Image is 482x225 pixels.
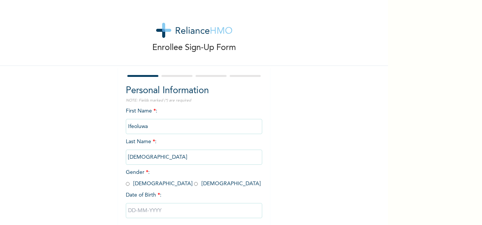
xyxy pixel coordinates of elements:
input: DD-MM-YYYY [126,203,262,218]
input: Enter your last name [126,150,262,165]
span: First Name : [126,108,262,129]
p: Enrollee Sign-Up Form [152,42,236,54]
span: Gender : [DEMOGRAPHIC_DATA] [DEMOGRAPHIC_DATA] [126,170,261,186]
h2: Personal Information [126,84,262,98]
span: Date of Birth : [126,191,161,199]
p: NOTE: Fields marked (*) are required [126,98,262,103]
input: Enter your first name [126,119,262,134]
img: logo [156,23,232,38]
span: Last Name : [126,139,262,160]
